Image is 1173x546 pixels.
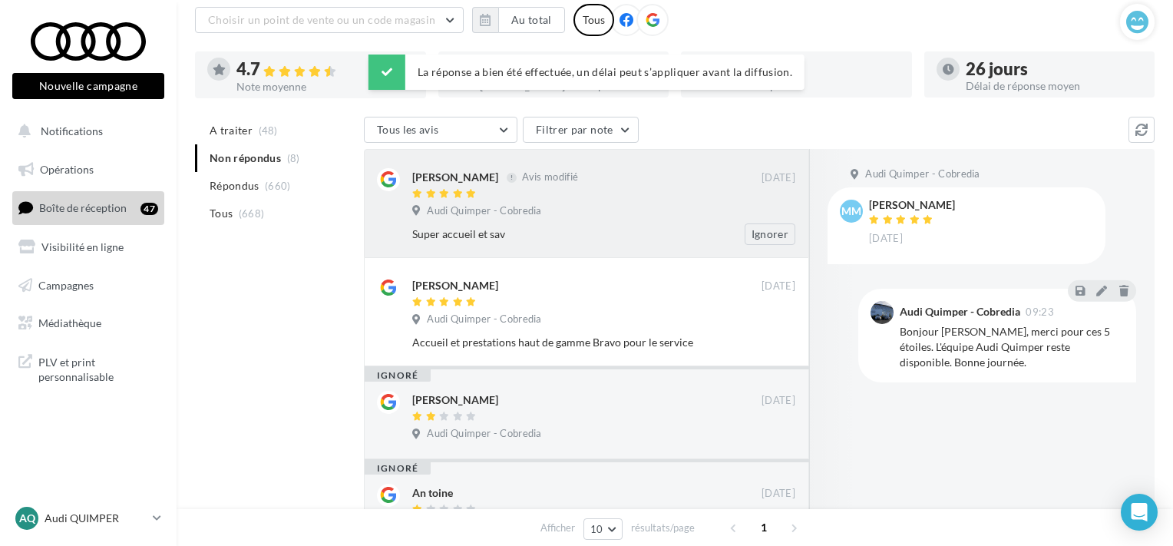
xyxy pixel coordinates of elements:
[210,178,259,194] span: Répondus
[9,191,167,224] a: Boîte de réception47
[9,346,167,391] a: PLV et print personnalisable
[762,171,795,185] span: [DATE]
[41,124,103,137] span: Notifications
[368,55,805,90] div: La réponse a bien été effectuée, un délai peut s’appliquer avant la diffusion.
[40,163,94,176] span: Opérations
[745,223,795,245] button: Ignorer
[869,232,903,246] span: [DATE]
[540,521,575,535] span: Afficher
[365,462,431,475] div: ignoré
[9,270,167,302] a: Campagnes
[41,240,124,253] span: Visibilité en ligne
[523,117,639,143] button: Filtrer par note
[590,523,603,535] span: 10
[412,485,453,501] div: An toine
[210,206,233,221] span: Tous
[39,201,127,214] span: Boîte de réception
[966,81,1143,91] div: Délai de réponse moyen
[762,394,795,408] span: [DATE]
[762,487,795,501] span: [DATE]
[412,392,498,408] div: [PERSON_NAME]
[412,170,498,185] div: [PERSON_NAME]
[427,204,541,218] span: Audi Quimper - Cobredia
[12,73,164,99] button: Nouvelle campagne
[140,203,158,215] div: 47
[966,61,1143,78] div: 26 jours
[412,278,498,293] div: [PERSON_NAME]
[522,171,578,184] span: Avis modifié
[869,200,955,210] div: [PERSON_NAME]
[236,81,414,92] div: Note moyenne
[573,4,614,36] div: Tous
[427,313,541,326] span: Audi Quimper - Cobredia
[631,521,695,535] span: résultats/page
[412,335,696,350] div: Accueil et prestations haut de gamme Bravo pour le service
[472,7,565,33] button: Au total
[9,154,167,186] a: Opérations
[259,124,278,137] span: (48)
[239,207,265,220] span: (668)
[865,167,980,181] span: Audi Quimper - Cobredia
[45,511,147,526] p: Audi QUIMPER
[1121,494,1158,531] div: Open Intercom Messenger
[900,324,1124,370] div: Bonjour [PERSON_NAME], merci pour ces 5 étoiles. L'équipe Audi Quimper reste disponible. Bonne jo...
[841,204,861,219] span: mm
[377,123,439,136] span: Tous les avis
[427,427,541,441] span: Audi Quimper - Cobredia
[364,117,517,143] button: Tous les avis
[900,306,1020,317] div: Audi Quimper - Cobredia
[236,61,414,78] div: 4.7
[752,515,776,540] span: 1
[12,504,164,533] a: AQ Audi QUIMPER
[9,307,167,339] a: Médiathèque
[722,61,900,78] div: 99 %
[19,511,35,526] span: AQ
[365,369,431,382] div: ignoré
[195,7,464,33] button: Choisir un point de vente ou un code magasin
[412,227,696,242] div: Super accueil et sav
[38,352,158,385] span: PLV et print personnalisable
[1026,307,1054,317] span: 09:23
[722,81,900,91] div: Taux de réponse
[210,123,253,138] span: A traiter
[762,280,795,293] span: [DATE]
[208,13,435,26] span: Choisir un point de vente ou un code magasin
[498,7,565,33] button: Au total
[38,278,94,291] span: Campagnes
[9,231,167,263] a: Visibilité en ligne
[38,316,101,329] span: Médiathèque
[583,518,623,540] button: 10
[9,115,161,147] button: Notifications
[265,180,291,192] span: (660)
